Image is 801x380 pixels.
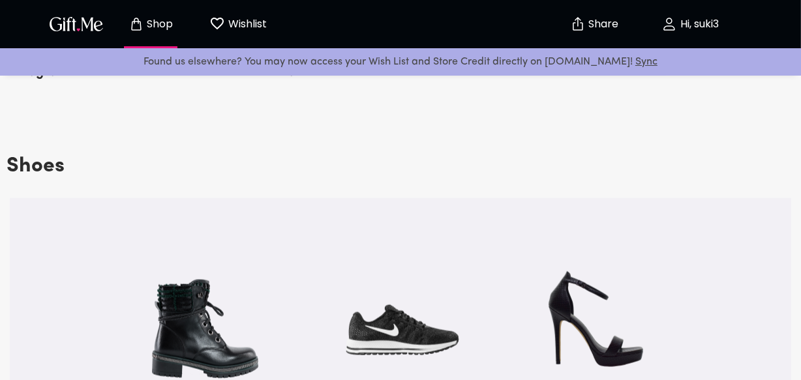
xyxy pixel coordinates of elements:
img: GiftMe Logo [47,14,106,33]
button: Store page [115,3,187,45]
button: Share [571,1,617,47]
p: Hi, suki3 [677,19,719,30]
a: Fragrances [16,47,264,78]
p: Wishlist [225,16,267,33]
p: Found us elsewhere? You may now access your Wish List and Store Credit directly on [DOMAIN_NAME]! [10,53,791,70]
button: GiftMe Logo [46,16,107,32]
a: Watches [277,47,524,78]
h3: Shoes [7,149,65,184]
p: Share [586,19,619,30]
button: Wishlist page [202,3,274,45]
img: secure [570,16,586,32]
a: Flowers [537,47,785,78]
button: Hi, suki3 [625,3,755,45]
a: Sync [635,57,657,67]
p: Shop [144,19,174,30]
